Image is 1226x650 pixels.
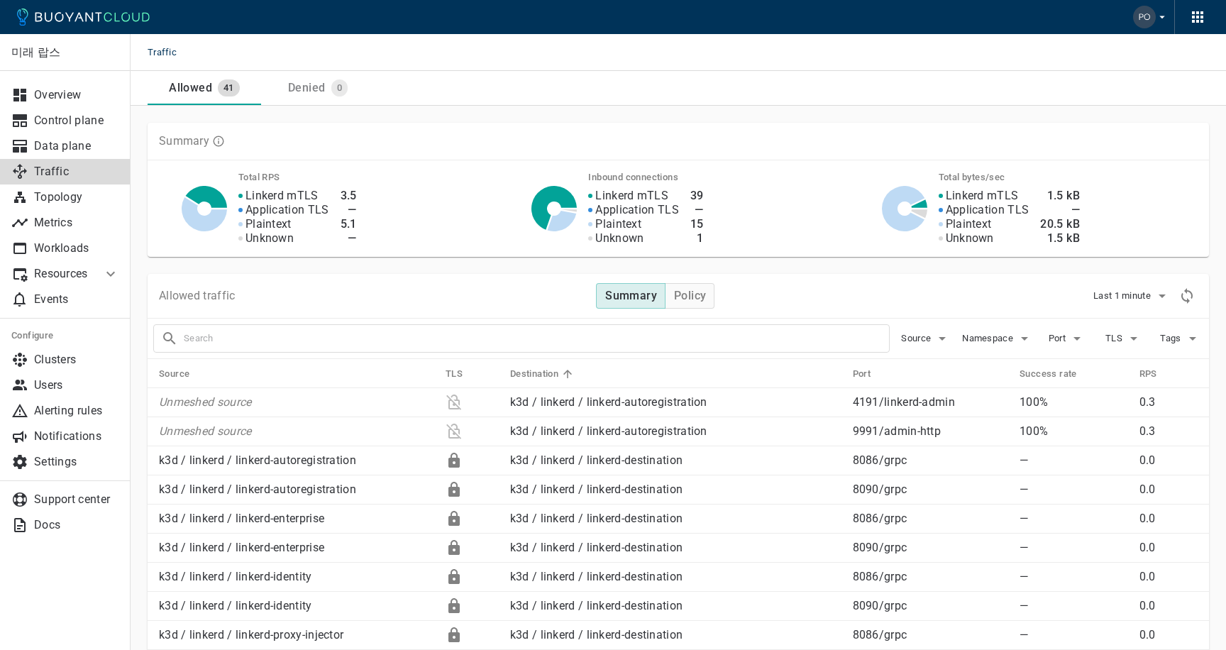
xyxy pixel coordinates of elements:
p: 100% [1020,424,1128,439]
h4: Summary [605,289,657,303]
button: TLS [1101,328,1147,349]
p: — [1020,628,1128,642]
img: Ivan Porta [1133,6,1156,28]
p: Topology [34,190,119,204]
p: 0.0 [1139,541,1198,555]
button: Source [901,328,951,349]
p: — [1020,512,1128,526]
p: 0.3 [1139,424,1198,439]
a: k3d / linkerd / linkerd-autoregistration [159,453,356,467]
a: k3d / linkerd / linkerd-destination [510,628,683,641]
h4: 3.5 [341,189,357,203]
input: Search [184,329,889,348]
div: Refresh metrics [1176,285,1198,307]
p: Metrics [34,216,119,230]
span: Source [159,368,208,380]
p: 0.3 [1139,395,1198,409]
a: k3d / linkerd / linkerd-destination [510,483,683,496]
h4: 5.1 [341,217,357,231]
a: k3d / linkerd / linkerd-identity [159,570,312,583]
span: Port [1049,333,1068,344]
p: Users [34,378,119,392]
p: — [1020,453,1128,468]
h4: Policy [674,289,706,303]
span: 0 [331,82,348,94]
p: Overview [34,88,119,102]
p: 0.0 [1139,599,1198,613]
button: Last 1 minute [1093,285,1171,307]
a: k3d / linkerd / linkerd-identity [159,599,312,612]
h5: Source [159,368,189,380]
div: Allowed [163,75,212,95]
p: 100% [1020,395,1128,409]
span: RPS [1139,368,1176,380]
span: Last 1 minute [1093,290,1154,302]
p: 8086 / grpc [853,628,1008,642]
p: Plaintext [595,217,641,231]
a: k3d / linkerd / linkerd-autoregistration [510,424,707,438]
p: 4191 / linkerd-admin [853,395,1008,409]
span: Success rate [1020,368,1095,380]
p: 8086 / grpc [853,570,1008,584]
p: Data plane [34,139,119,153]
div: Denied [282,75,325,95]
p: 0.0 [1139,512,1198,526]
button: Summary [596,283,666,309]
p: Plaintext [946,217,992,231]
p: Unknown [946,231,994,246]
p: Workloads [34,241,119,255]
p: 8086 / grpc [853,512,1008,526]
a: k3d / linkerd / linkerd-autoregistration [510,395,707,409]
h4: 1.5 kB [1040,231,1080,246]
button: Namespace [962,328,1033,349]
div: Plaintext [446,394,463,411]
p: — [1020,483,1128,497]
svg: TLS data is compiled from traffic seen by Linkerd proxies. RPS and TCP bytes reflect both inbound... [212,135,225,148]
h4: 1.5 kB [1040,189,1080,203]
p: Unmeshed source [159,424,434,439]
h5: TLS [446,368,463,380]
p: Allowed traffic [159,289,236,303]
h4: 15 [690,217,704,231]
p: Settings [34,455,119,469]
h4: 1 [690,231,704,246]
h5: RPS [1139,368,1157,380]
span: Tags [1160,333,1183,344]
p: — [1020,599,1128,613]
a: k3d / linkerd / linkerd-enterprise [159,512,324,525]
span: Traffic [148,34,194,71]
p: 0.0 [1139,570,1198,584]
p: Control plane [34,114,119,128]
h5: Destination [510,368,558,380]
h5: Port [853,368,871,380]
h4: — [690,203,704,217]
a: k3d / linkerd / linkerd-enterprise [159,541,324,554]
p: 8086 / grpc [853,453,1008,468]
a: k3d / linkerd / linkerd-destination [510,453,683,467]
span: Port [853,368,890,380]
p: Unknown [245,231,294,246]
span: Namespace [962,333,1016,344]
p: 9991 / admin-http [853,424,1008,439]
p: Events [34,292,119,307]
p: Traffic [34,165,119,179]
span: Destination [510,368,577,380]
h4: 20.5 kB [1040,217,1080,231]
p: Notifications [34,429,119,444]
p: 0.0 [1139,453,1198,468]
p: Plaintext [245,217,292,231]
p: Unmeshed source [159,395,434,409]
p: Application TLS [245,203,329,217]
p: Alerting rules [34,404,119,418]
a: Denied0 [261,71,375,105]
p: Summary [159,134,209,148]
p: 8090 / grpc [853,483,1008,497]
p: Linkerd mTLS [245,189,319,203]
p: Application TLS [946,203,1029,217]
p: — [1020,570,1128,584]
p: 8090 / grpc [853,541,1008,555]
a: k3d / linkerd / linkerd-proxy-injector [159,628,343,641]
h4: — [1040,203,1080,217]
button: Port [1044,328,1090,349]
a: k3d / linkerd / linkerd-destination [510,599,683,612]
